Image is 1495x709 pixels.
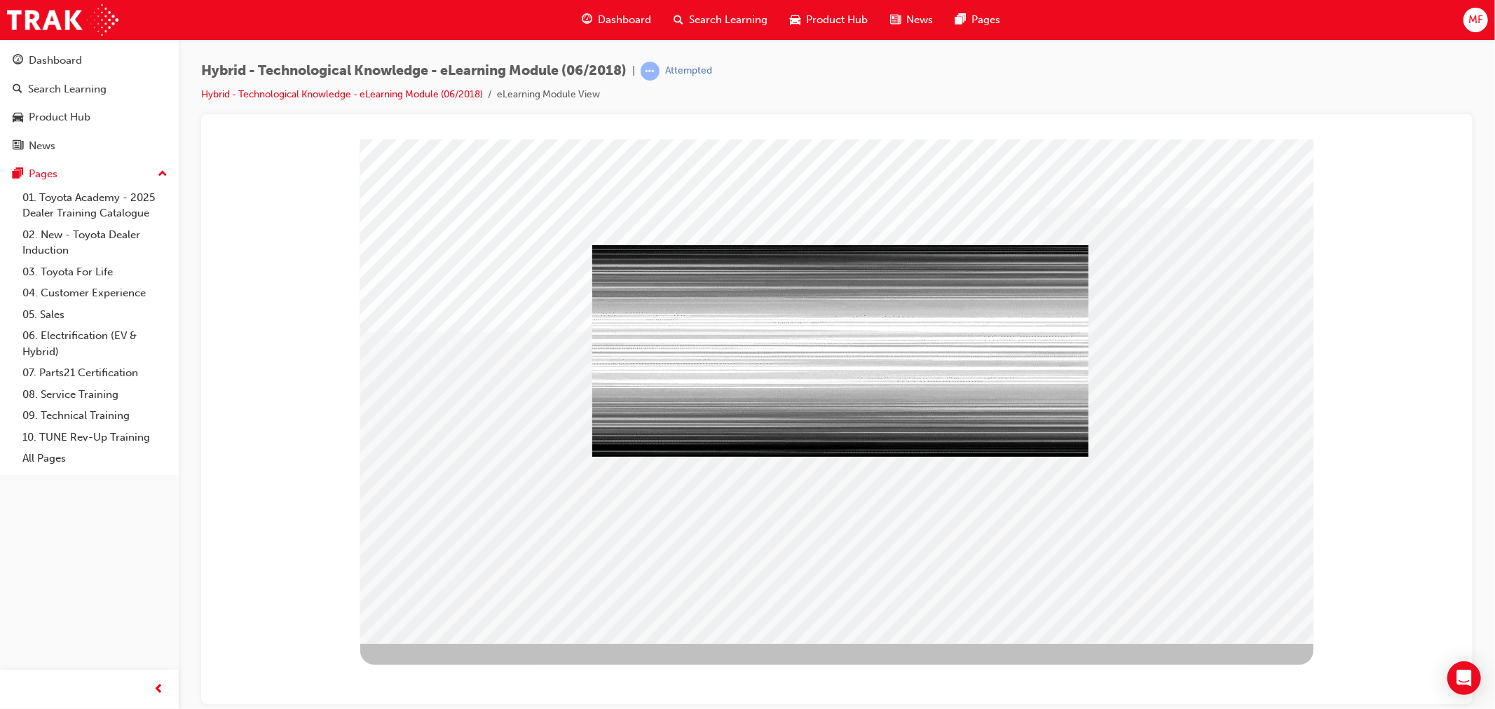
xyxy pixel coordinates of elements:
a: 10. TUNE Rev-Up Training [17,427,173,448]
li: eLearning Module View [497,87,600,103]
a: news-iconNews [879,6,944,34]
a: 05. Sales [17,304,173,326]
img: Trak [7,4,118,36]
a: News [6,133,173,159]
span: up-icon [158,165,168,184]
span: pages-icon [955,11,966,29]
a: All Pages [17,448,173,469]
span: car-icon [13,111,23,124]
a: guage-iconDashboard [571,6,662,34]
span: learningRecordVerb_ATTEMPT-icon [641,62,660,81]
span: Hybrid - Technological Knowledge - eLearning Module (06/2018) [201,63,627,79]
span: pages-icon [13,168,23,181]
div: Dashboard [29,53,82,69]
a: 07. Parts21 Certification [17,362,173,384]
a: 09. Technical Training [17,405,173,427]
span: News [906,12,933,28]
span: guage-icon [582,11,592,29]
div: Attempted [665,64,712,78]
button: Pages [6,161,173,187]
a: 08. Service Training [17,384,173,406]
div: Pages [29,166,57,182]
a: Hybrid - Technological Knowledge - eLearning Module (06/2018) [201,88,483,100]
a: Product Hub [6,104,173,130]
span: news-icon [13,140,23,153]
span: Dashboard [598,12,651,28]
span: search-icon [13,83,22,96]
span: Pages [971,12,1000,28]
a: 06. Electrification (EV & Hybrid) [17,325,173,362]
div: Product Hub [29,109,90,125]
span: MF [1468,12,1483,28]
a: 04. Customer Experience [17,282,173,304]
button: DashboardSearch LearningProduct HubNews [6,45,173,161]
span: Product Hub [806,12,868,28]
a: 02. New - Toyota Dealer Induction [17,224,173,261]
a: pages-iconPages [944,6,1011,34]
span: car-icon [790,11,800,29]
div: Search Learning [28,81,107,97]
button: MF [1463,8,1488,32]
a: car-iconProduct Hub [779,6,879,34]
span: prev-icon [154,681,165,698]
span: Search Learning [689,12,767,28]
span: | [632,63,635,79]
a: 01. Toyota Academy - 2025 Dealer Training Catalogue [17,187,173,224]
a: 03. Toyota For Life [17,261,173,283]
span: news-icon [890,11,901,29]
a: Search Learning [6,76,173,102]
div: Open Intercom Messenger [1447,661,1481,695]
div: News [29,138,55,154]
a: Dashboard [6,48,173,74]
span: guage-icon [13,55,23,67]
span: search-icon [674,11,683,29]
a: search-iconSearch Learning [662,6,779,34]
